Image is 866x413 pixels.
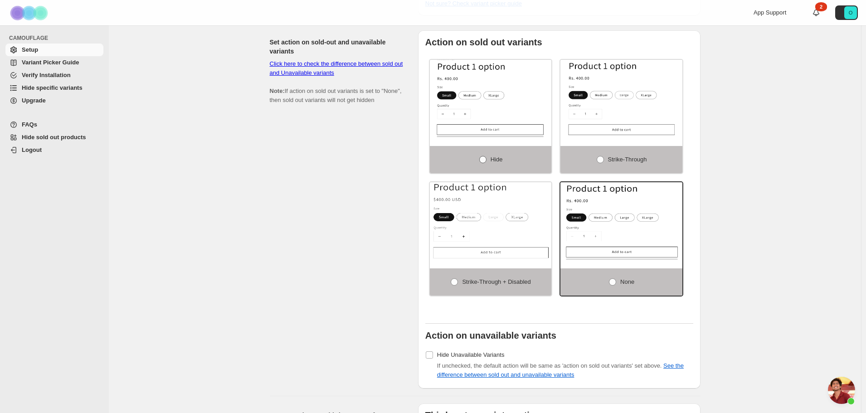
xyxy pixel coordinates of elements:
text: O [849,10,853,15]
a: Logout [5,144,103,156]
img: None [560,182,682,259]
span: Setup [22,46,38,53]
span: Avatar with initials O [844,6,857,19]
span: Strike-through [608,156,647,163]
div: Open chat [828,377,855,404]
span: If action on sold out variants is set to "None", then sold out variants will not get hidden [270,60,403,103]
a: Hide sold out products [5,131,103,144]
a: Click here to check the difference between sold out and Unavailable variants [270,60,403,76]
span: None [620,278,634,285]
span: Strike-through + Disabled [462,278,530,285]
a: FAQs [5,118,103,131]
img: Strike-through + Disabled [430,182,552,259]
a: Setup [5,44,103,56]
b: Action on sold out variants [425,37,542,47]
span: Variant Picker Guide [22,59,79,66]
span: Hide specific variants [22,84,83,91]
a: Variant Picker Guide [5,56,103,69]
button: Avatar with initials O [835,5,858,20]
img: Camouflage [7,0,53,25]
b: Note: [270,87,285,94]
h2: Set action on sold-out and unavailable variants [270,38,404,56]
span: If unchecked, the default action will be same as 'action on sold out variants' set above. [437,362,684,378]
img: Hide [430,60,552,137]
span: Verify Installation [22,72,71,78]
a: Verify Installation [5,69,103,82]
a: Upgrade [5,94,103,107]
div: 2 [815,2,827,11]
span: App Support [754,9,786,16]
a: Hide specific variants [5,82,103,94]
span: Hide sold out products [22,134,86,141]
span: Hide [491,156,503,163]
span: Logout [22,146,42,153]
a: 2 [812,8,821,17]
span: Upgrade [22,97,46,104]
span: CAMOUFLAGE [9,34,104,42]
b: Action on unavailable variants [425,330,556,340]
img: Strike-through [560,60,682,137]
span: Hide Unavailable Variants [437,351,505,358]
span: FAQs [22,121,37,128]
